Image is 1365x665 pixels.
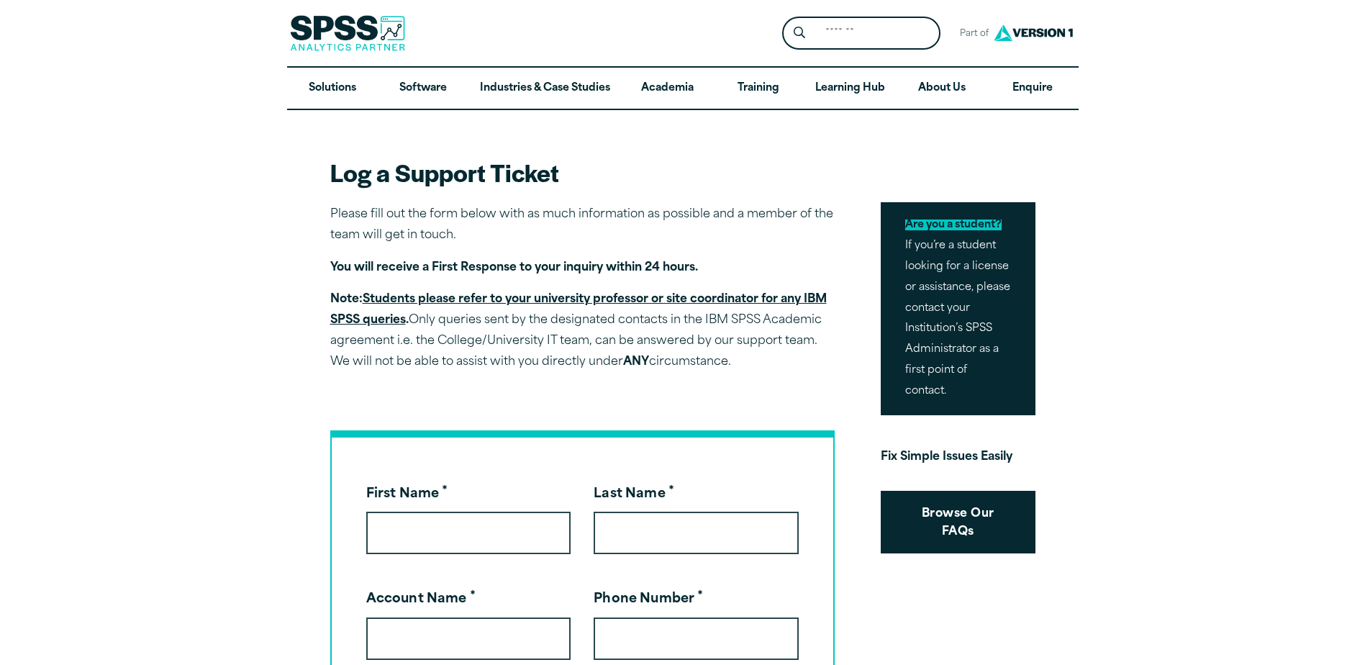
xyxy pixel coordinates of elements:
[881,491,1035,553] a: Browse Our FAQs
[952,24,990,45] span: Part of
[330,262,698,273] strong: You will receive a First Response to your inquiry within 24 hours.
[905,220,1002,230] mark: Are you a student?
[287,68,1079,109] nav: Desktop version of site main menu
[786,20,812,47] button: Search magnifying glass icon
[468,68,622,109] a: Industries & Case Studies
[366,593,476,606] label: Account Name
[881,447,1035,468] p: Fix Simple Issues Easily
[622,68,712,109] a: Academia
[804,68,897,109] a: Learning Hub
[794,27,805,39] svg: Search magnifying glass icon
[594,488,674,501] label: Last Name
[623,356,649,368] strong: ANY
[330,294,827,326] u: Students please refer to your university professor or site coordinator for any IBM SPSS queries
[990,19,1076,46] img: Version1 Logo
[290,15,405,51] img: SPSS Analytics Partner
[366,488,448,501] label: First Name
[782,17,940,50] form: Site Header Search Form
[330,204,835,246] p: Please fill out the form below with as much information as possible and a member of the team will...
[330,156,835,189] h2: Log a Support Ticket
[712,68,803,109] a: Training
[287,68,378,109] a: Solutions
[330,289,835,372] p: Only queries sent by the designated contacts in the IBM SPSS Academic agreement i.e. the College/...
[897,68,987,109] a: About Us
[330,294,827,326] strong: Note: .
[594,593,703,606] label: Phone Number
[378,68,468,109] a: Software
[881,202,1035,415] p: If you’re a student looking for a license or assistance, please contact your Institution’s SPSS A...
[987,68,1078,109] a: Enquire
